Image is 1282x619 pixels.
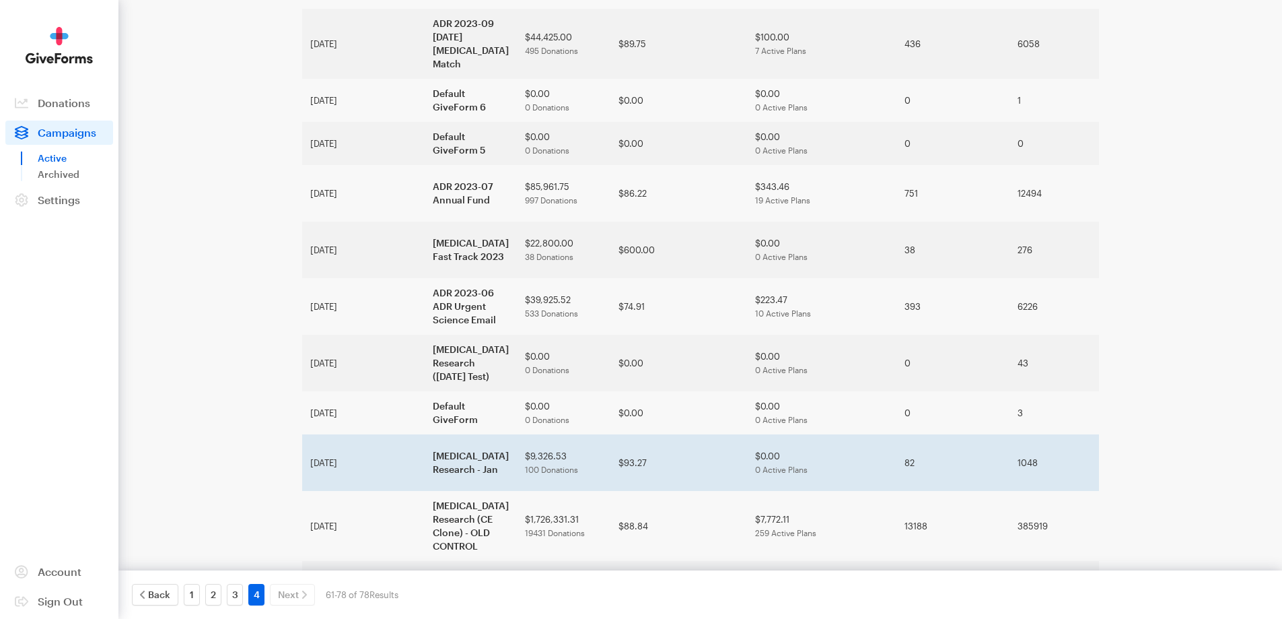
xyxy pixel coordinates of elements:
td: $0.00 [747,222,896,278]
td: 0.00% [1096,122,1182,165]
td: [MEDICAL_DATA] Fast Track 2023 [425,222,517,278]
td: $0.00 [747,561,896,618]
span: Account [38,565,81,578]
td: $86.22 [610,165,747,222]
td: 12494 [1009,165,1096,222]
td: 0.00% [1096,391,1182,434]
td: $0.00 [517,335,610,391]
span: 38 Donations [525,252,573,261]
span: 0 Active Plans [755,365,808,374]
td: $100.00 [747,9,896,79]
span: Donations [38,96,90,109]
td: 436 [896,9,1009,79]
td: $0.00 [610,391,747,434]
span: 10 Active Plans [755,308,811,318]
td: $0.00 [610,122,747,165]
td: $1,726,331.31 [517,491,610,561]
td: $22,800.00 [517,222,610,278]
td: [MEDICAL_DATA] Research (Popup) [425,561,517,618]
td: 6058 [1009,9,1096,79]
td: $93.27 [610,434,747,491]
td: $0.00 [747,335,896,391]
td: $0.00 [517,79,610,122]
td: ADR 2023-06 ADR Urgent Science Email [425,278,517,335]
td: 6.22% [1096,165,1182,222]
td: [DATE] [302,278,425,335]
td: ADR 2023-07 Annual Fund [425,165,517,222]
td: [DATE] [302,222,425,278]
a: Sign Out [5,589,113,614]
a: Donations [5,91,113,115]
td: [MEDICAL_DATA] Research (CE Clone) - OLD CONTROL [425,491,517,561]
td: 0.00% [1096,79,1182,122]
td: $600.00 [610,222,747,278]
span: 997 Donations [525,195,577,205]
a: Archived [38,166,113,183]
td: $0.00 [747,122,896,165]
a: Campaigns [5,121,113,145]
td: 1048 [1009,434,1096,491]
span: 0 Active Plans [755,102,808,112]
td: 276 [1009,222,1096,278]
td: 3.77% [1096,491,1182,561]
span: 19 Active Plans [755,195,810,205]
td: $88.84 [610,491,747,561]
td: 385919 [1009,491,1096,561]
span: 0 Active Plans [755,465,808,474]
div: 61-78 of 78 [326,584,398,606]
td: Default GiveForm [425,391,517,434]
span: 533 Donations [525,308,578,318]
td: $85,961.75 [517,165,610,222]
span: Results [369,589,398,600]
a: 2 [205,584,221,606]
td: 0 [1009,122,1096,165]
td: 0.00% [1096,561,1182,618]
td: $0.00 [517,391,610,434]
td: 0 [896,391,1009,434]
td: 38 [896,222,1009,278]
td: 82 [896,434,1009,491]
td: [DATE] [302,79,425,122]
span: 0 Donations [525,102,569,112]
span: 7 Active Plans [755,46,806,55]
span: 495 Donations [525,46,578,55]
td: 0 [896,561,1009,618]
td: $74.91 [610,278,747,335]
td: 13.77% [1096,222,1182,278]
td: 0 [896,335,1009,391]
td: [DATE] [302,491,425,561]
td: ADR 2023-09 [DATE][MEDICAL_DATA] Match [425,9,517,79]
td: $44,425.00 [517,9,610,79]
td: $0.00 [747,391,896,434]
td: Default GiveForm 5 [425,122,517,165]
span: 19431 Donations [525,528,585,537]
td: $223.47 [747,278,896,335]
span: Campaigns [38,126,96,139]
td: 0.00% [1096,335,1182,391]
td: $39,925.52 [517,278,610,335]
td: [DATE] [302,561,425,618]
span: 100 Donations [525,465,578,474]
td: 751 [896,165,1009,222]
td: [MEDICAL_DATA] Research - Jan [425,434,517,491]
td: 13188 [896,491,1009,561]
td: 1606 [1009,561,1096,618]
td: 1 [1009,79,1096,122]
td: $0.00 [747,434,896,491]
span: 0 Donations [525,145,569,155]
td: 0 [896,79,1009,122]
td: [DATE] [302,165,425,222]
a: Active [38,150,113,166]
a: Back [132,584,178,606]
td: $89.75 [610,9,747,79]
td: 7.30% [1096,9,1182,79]
a: Account [5,560,113,584]
span: 0 Donations [525,415,569,424]
td: $0.00 [517,561,610,618]
td: 0 [896,122,1009,165]
td: [DATE] [302,434,425,491]
td: 3 [1009,391,1096,434]
td: $0.00 [610,335,747,391]
td: 8.02% [1096,434,1182,491]
td: $0.00 [747,79,896,122]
